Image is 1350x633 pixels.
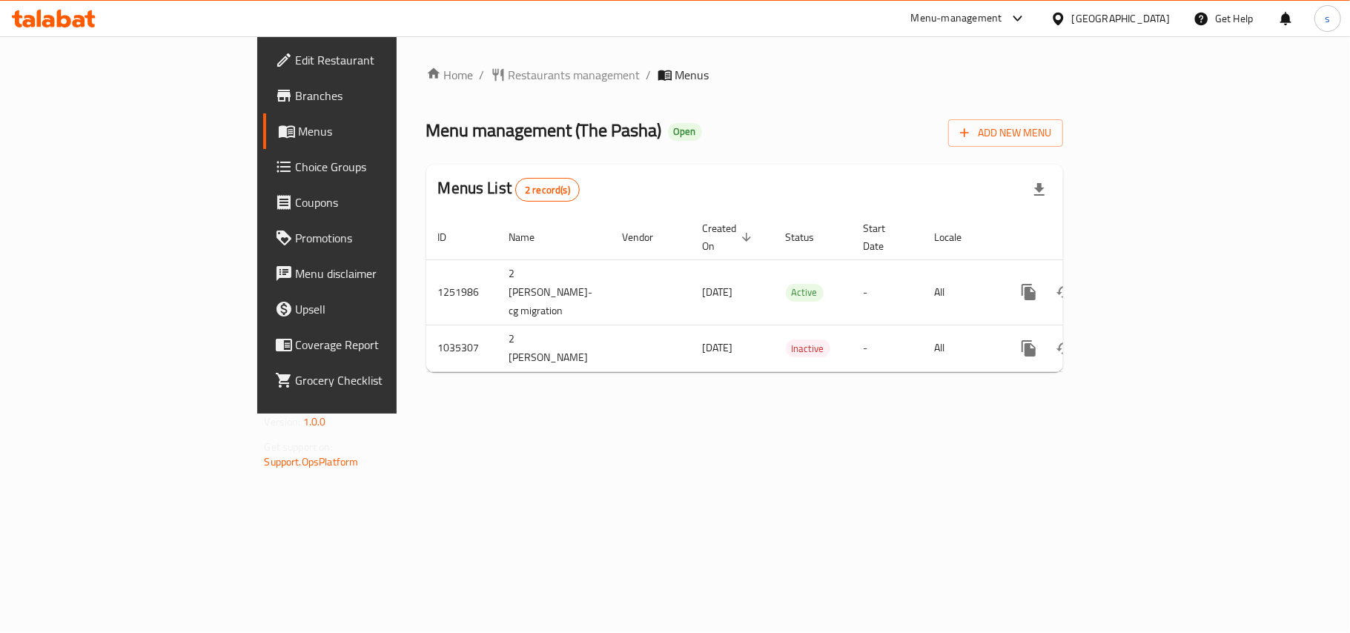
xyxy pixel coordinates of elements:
div: Open [668,123,702,141]
span: Coupons [296,193,471,211]
span: Menus [299,122,471,140]
span: Upsell [296,300,471,318]
td: 2 [PERSON_NAME] [497,325,611,371]
span: Edit Restaurant [296,51,471,69]
span: Menu management ( The Pasha ) [426,113,662,147]
a: Menu disclaimer [263,256,483,291]
a: Coverage Report [263,327,483,362]
div: Total records count [515,178,580,202]
a: Coupons [263,185,483,220]
a: Grocery Checklist [263,362,483,398]
span: Menus [675,66,709,84]
td: - [852,259,923,325]
td: All [923,325,999,371]
button: Change Status [1047,274,1082,310]
span: 2 record(s) [516,183,579,197]
a: Branches [263,78,483,113]
span: [DATE] [703,282,733,302]
span: s [1325,10,1330,27]
span: Name [509,228,555,246]
nav: breadcrumb [426,66,1064,84]
div: Active [786,284,824,302]
span: Open [668,125,702,138]
span: Created On [703,219,756,255]
span: 1.0.0 [303,412,326,431]
li: / [646,66,652,84]
span: Inactive [786,340,830,357]
span: Add New Menu [960,124,1051,142]
td: 2 [PERSON_NAME]-cg migration [497,259,611,325]
a: Support.OpsPlatform [265,452,359,471]
div: [GEOGRAPHIC_DATA] [1072,10,1170,27]
td: - [852,325,923,371]
span: Get support on: [265,437,333,457]
span: Version: [265,412,301,431]
span: Start Date [864,219,905,255]
span: Vendor [623,228,673,246]
th: Actions [999,215,1165,260]
span: Grocery Checklist [296,371,471,389]
span: Branches [296,87,471,105]
span: Promotions [296,229,471,247]
td: All [923,259,999,325]
a: Choice Groups [263,149,483,185]
button: more [1011,274,1047,310]
span: Active [786,284,824,301]
button: Add New Menu [948,119,1063,147]
table: enhanced table [426,215,1165,372]
a: Restaurants management [491,66,641,84]
a: Promotions [263,220,483,256]
span: Menu disclaimer [296,265,471,282]
a: Upsell [263,291,483,327]
h2: Menus List [438,177,580,202]
span: Restaurants management [509,66,641,84]
div: Export file [1022,172,1057,208]
span: [DATE] [703,338,733,357]
div: Menu-management [911,10,1002,27]
a: Edit Restaurant [263,42,483,78]
button: more [1011,331,1047,366]
span: ID [438,228,466,246]
span: Coverage Report [296,336,471,354]
span: Locale [935,228,982,246]
span: Status [786,228,834,246]
a: Menus [263,113,483,149]
button: Change Status [1047,331,1082,366]
span: Choice Groups [296,158,471,176]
